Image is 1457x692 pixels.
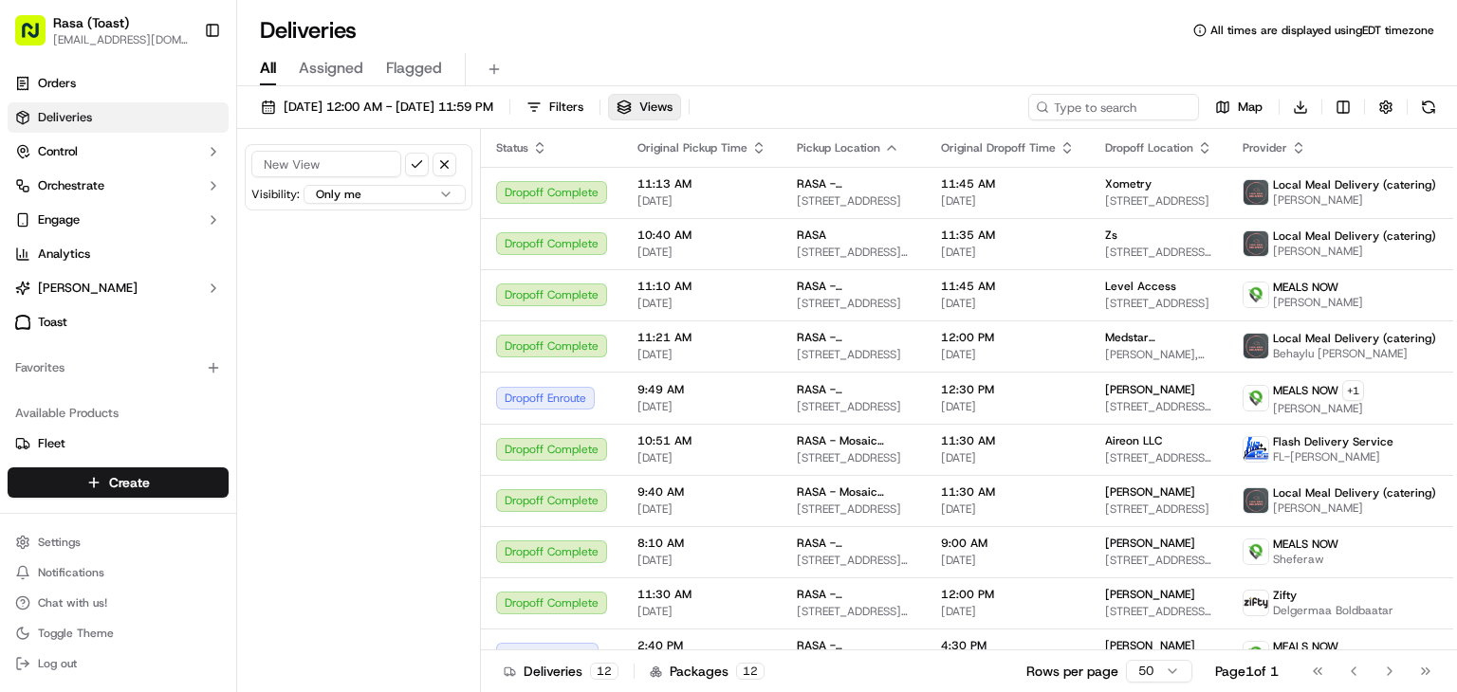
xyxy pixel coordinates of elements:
[1273,401,1364,416] span: [PERSON_NAME]
[1273,588,1297,603] span: Zifty
[797,604,911,619] span: [STREET_ADDRESS][US_STATE]
[8,68,229,99] a: Orders
[637,536,766,551] span: 8:10 AM
[941,484,1075,500] span: 11:30 AM
[1273,192,1436,208] span: [PERSON_NAME]
[1105,382,1195,397] span: [PERSON_NAME]
[1105,296,1212,311] span: [STREET_ADDRESS]
[637,638,766,653] span: 2:40 PM
[797,587,911,602] span: RASA - [GEOGRAPHIC_DATA][PERSON_NAME]
[941,501,1075,517] span: [DATE]
[38,246,90,263] span: Analytics
[797,245,911,260] span: [STREET_ADDRESS][US_STATE]
[1273,295,1363,310] span: [PERSON_NAME]
[1243,140,1287,155] span: Provider
[1105,450,1212,465] span: [STREET_ADDRESS][PERSON_NAME]
[1105,484,1195,500] span: [PERSON_NAME]
[1105,553,1212,568] span: [STREET_ADDRESS][US_STATE][US_STATE]
[797,399,911,414] span: [STREET_ADDRESS]
[15,315,30,329] img: Toast logo
[1273,177,1436,192] span: Local Meal Delivery (catering)
[637,245,766,260] span: [DATE]
[38,143,78,160] span: Control
[8,428,229,459] button: Fleet
[637,347,766,362] span: [DATE]
[941,140,1056,155] span: Original Dropoff Time
[38,626,114,641] span: Toggle Theme
[1105,140,1193,155] span: Dropoff Location
[941,553,1075,568] span: [DATE]
[797,484,911,500] span: RASA - Mosaic District
[1273,228,1436,244] span: Local Meal Delivery (catering)
[637,382,766,397] span: 9:49 AM
[650,662,765,681] div: Packages
[8,273,229,303] button: [PERSON_NAME]
[8,171,229,201] button: Orchestrate
[1028,94,1199,120] input: Type to search
[304,185,466,204] button: Only me
[252,94,502,120] button: [DATE] 12:00 AM - [DATE] 11:59 PM
[941,399,1075,414] span: [DATE]
[637,587,766,602] span: 11:30 AM
[8,102,229,133] a: Deliveries
[1244,488,1268,513] img: lmd_logo.png
[1105,604,1212,619] span: [STREET_ADDRESS][US_STATE]
[941,347,1075,362] span: [DATE]
[797,553,911,568] span: [STREET_ADDRESS][US_STATE]
[941,330,1075,345] span: 12:00 PM
[1238,99,1263,116] span: Map
[797,193,911,209] span: [STREET_ADDRESS]
[1273,639,1338,654] span: MEALS NOW
[637,553,766,568] span: [DATE]
[386,57,442,80] span: Flagged
[8,239,229,269] a: Analytics
[1105,245,1212,260] span: [STREET_ADDRESS][US_STATE]
[941,228,1075,243] span: 11:35 AM
[299,57,363,80] span: Assigned
[8,559,229,586] button: Notifications
[1244,591,1268,615] img: zifty-logo-trans-sq.png
[941,638,1075,653] span: 4:30 PM
[53,32,189,47] span: [EMAIL_ADDRESS][DOMAIN_NAME]
[38,535,81,550] span: Settings
[637,228,766,243] span: 10:40 AM
[1244,180,1268,205] img: lmd_logo.png
[637,450,766,465] span: [DATE]
[941,176,1075,191] span: 11:45 AM
[1273,244,1436,259] span: [PERSON_NAME]
[1105,193,1212,209] span: [STREET_ADDRESS]
[1105,399,1212,414] span: [STREET_ADDRESS][US_STATE][US_STATE]
[637,484,766,500] span: 9:40 AM
[504,662,618,681] div: Deliveries
[8,398,229,428] div: Available Products
[1273,449,1393,464] span: FL-[PERSON_NAME]
[797,330,911,345] span: RASA - [GEOGRAPHIC_DATA]
[637,296,766,311] span: [DATE]
[251,151,401,177] input: New View
[38,565,104,580] span: Notifications
[1244,334,1268,358] img: lmd_logo.png
[549,99,583,116] span: Filters
[941,587,1075,602] span: 12:00 PM
[260,15,357,46] h1: Deliveries
[1105,501,1212,517] span: [STREET_ADDRESS]
[1105,536,1195,551] span: [PERSON_NAME]
[797,433,911,448] span: RASA - Mosaic District
[1207,94,1271,120] button: Map
[8,353,229,383] div: Favorites
[637,330,766,345] span: 11:21 AM
[1273,280,1338,295] span: MEALS NOW
[1244,282,1268,307] img: melas_now_logo.png
[15,435,221,452] a: Fleet
[797,296,911,311] span: [STREET_ADDRESS]
[736,663,765,680] div: 12
[53,13,129,32] button: Rasa (Toast)
[1415,94,1442,120] button: Refresh
[251,187,300,202] label: Visibility:
[38,109,92,126] span: Deliveries
[38,656,77,671] span: Log out
[1105,330,1212,345] span: Medstar georgetown
[941,245,1075,260] span: [DATE]
[797,176,911,191] span: RASA - [GEOGRAPHIC_DATA]
[797,382,911,397] span: RASA - [GEOGRAPHIC_DATA]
